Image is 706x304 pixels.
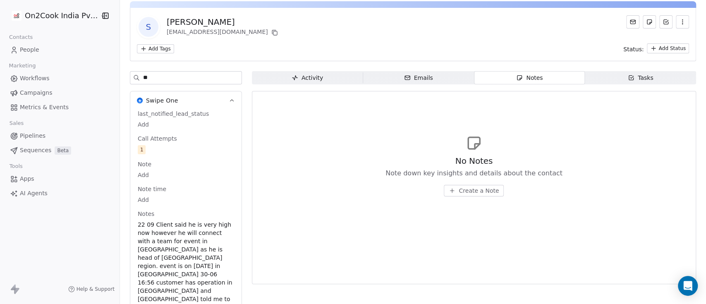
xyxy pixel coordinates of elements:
div: [EMAIL_ADDRESS][DOMAIN_NAME] [167,28,280,38]
span: Metrics & Events [20,103,69,112]
span: Create a Note [459,187,499,195]
span: Beta [55,146,71,155]
span: Workflows [20,74,50,83]
span: No Notes [455,155,493,167]
span: Pipelines [20,132,45,140]
span: last_notified_lead_status [136,110,211,118]
a: AI Agents [7,187,113,200]
span: Sales [6,117,27,129]
span: Marketing [5,60,39,72]
span: Note down key insights and details about the contact [385,168,562,178]
span: Swipe One [146,96,178,105]
div: Emails [404,74,433,82]
span: On2Cook India Pvt. Ltd. [25,10,98,21]
span: Sequences [20,146,51,155]
span: AI Agents [20,189,48,198]
a: People [7,43,113,57]
button: Create a Note [444,185,504,196]
div: [PERSON_NAME] [167,16,280,28]
span: Contacts [5,31,36,43]
a: Metrics & Events [7,101,113,114]
a: Pipelines [7,129,113,143]
span: Apps [20,175,34,183]
a: Apps [7,172,113,186]
button: Add Tags [137,44,174,53]
span: Add [138,171,234,179]
a: SequencesBeta [7,144,113,157]
span: Add [138,120,234,129]
span: Help & Support [77,286,115,292]
img: Swipe One [137,98,143,103]
span: S [139,17,158,37]
div: 1 [140,146,144,154]
span: Note time [136,185,168,193]
span: Tools [6,160,26,172]
a: Campaigns [7,86,113,100]
div: Open Intercom Messenger [678,276,698,296]
div: Activity [292,74,323,82]
span: Add [138,196,234,204]
button: Swipe OneSwipe One [130,91,242,110]
span: Notes [136,210,156,218]
span: People [20,45,39,54]
a: Help & Support [68,286,115,292]
a: Workflows [7,72,113,85]
span: Note [136,160,153,168]
span: Status: [623,45,644,53]
button: On2Cook India Pvt. Ltd. [10,9,95,23]
div: Tasks [628,74,653,82]
img: on2cook%20logo-04%20copy.jpg [12,11,22,21]
button: Add Status [647,43,689,53]
span: Campaigns [20,89,52,97]
span: Call Attempts [136,134,179,143]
